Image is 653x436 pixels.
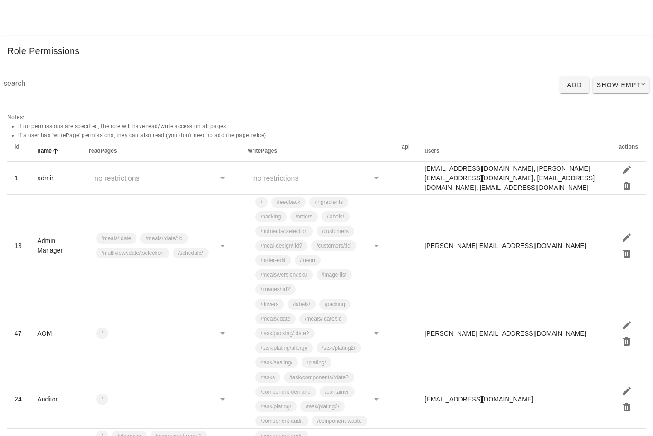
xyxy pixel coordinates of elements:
th: api: Not sorted. Activate to sort ascending. [395,140,417,162]
span: writePages [248,148,277,154]
th: id: Not sorted. Activate to sort ascending. [7,140,30,162]
span: Notes: [7,114,646,140]
span: api [402,144,410,150]
td: 24 [7,370,30,429]
span: id [15,144,19,150]
th: actions: Not sorted. Activate to sort ascending. [611,140,646,162]
td: [EMAIL_ADDRESS][DOMAIN_NAME], [PERSON_NAME][EMAIL_ADDRESS][DOMAIN_NAME], [EMAIL_ADDRESS][DOMAIN_N... [417,162,611,195]
span: name [37,148,52,154]
td: [PERSON_NAME][EMAIL_ADDRESS][DOMAIN_NAME] [417,297,611,370]
span: readPages [89,148,117,154]
td: 13 [7,195,30,297]
span: Show Empty [596,81,646,89]
button: Show Empty [593,77,649,93]
span: Add [564,81,585,89]
td: 47 [7,297,30,370]
th: readPages: Not sorted. Activate to sort ascending. [82,140,241,162]
td: 1 [7,162,30,195]
th: writePages: Not sorted. Activate to sort ascending. [241,140,395,162]
td: [EMAIL_ADDRESS][DOMAIN_NAME] [417,370,611,429]
td: [PERSON_NAME][EMAIL_ADDRESS][DOMAIN_NAME] [417,195,611,297]
td: Admin Manager [30,195,82,297]
button: Add [560,77,589,93]
li: if no permissions are specified, the role will have read/write access on all pages. [18,122,646,131]
td: admin [30,162,82,195]
span: users [424,148,439,154]
li: if a user has 'writePage' permissions, they can also read (you don't need to add the page twice) [18,131,646,140]
span: actions [619,144,638,150]
td: AOM [30,297,82,370]
th: users: Not sorted. Activate to sort ascending. [417,140,611,162]
td: Auditor [30,370,82,429]
th: name: Sorted ascending. Activate to sort descending. [30,140,82,162]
